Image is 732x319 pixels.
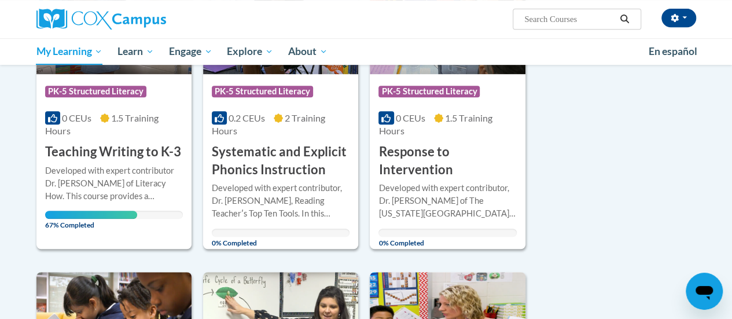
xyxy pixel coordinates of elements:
input: Search Courses [523,12,616,26]
span: En español [649,45,697,57]
div: Developed with expert contributor, Dr. [PERSON_NAME], Reading Teacherʹs Top Ten Tools. In this co... [212,182,350,220]
span: Engage [169,45,212,58]
h3: Response to Intervention [378,143,516,179]
span: About [288,45,328,58]
span: 0 CEUs [396,112,425,123]
button: Search [616,12,633,26]
a: Engage [161,38,220,65]
button: Account Settings [661,9,696,27]
a: Learn [110,38,161,65]
h3: Systematic and Explicit Phonics Instruction [212,143,350,179]
a: About [281,38,335,65]
iframe: Button to launch messaging window [686,273,723,310]
a: Explore [219,38,281,65]
span: 67% Completed [45,211,138,229]
div: Main menu [28,38,705,65]
span: Explore [227,45,273,58]
img: Cox Campus [36,9,166,30]
div: Developed with expert contributor Dr. [PERSON_NAME] of Literacy How. This course provides a resea... [45,164,183,203]
span: PK-5 Structured Literacy [45,86,146,97]
span: PK-5 Structured Literacy [378,86,480,97]
a: En español [641,39,705,64]
span: 0 CEUs [62,112,91,123]
span: 1.5 Training Hours [378,112,492,136]
span: 1.5 Training Hours [45,112,159,136]
span: 2 Training Hours [212,112,325,136]
span: 0.2 CEUs [229,112,265,123]
a: My Learning [29,38,111,65]
span: Learn [117,45,154,58]
a: Cox Campus [36,9,245,30]
h3: Teaching Writing to K-3 [45,143,181,161]
div: Developed with expert contributor, Dr. [PERSON_NAME] of The [US_STATE][GEOGRAPHIC_DATA]. Through ... [378,182,516,220]
span: PK-5 Structured Literacy [212,86,313,97]
div: Your progress [45,211,138,219]
span: My Learning [36,45,102,58]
